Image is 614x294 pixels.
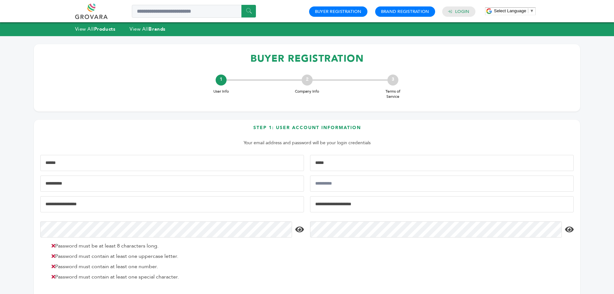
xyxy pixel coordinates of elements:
[310,176,574,192] input: Job Title*
[294,89,320,94] span: Company Info
[40,49,574,68] h1: BUYER REGISTRATION
[149,26,165,32] strong: Brands
[387,75,398,86] div: 3
[48,242,302,250] li: Password must be at least 8 characters long.
[315,9,362,15] a: Buyer Registration
[208,89,234,94] span: User Info
[94,26,115,32] strong: Products
[494,8,526,13] span: Select Language
[381,9,429,15] a: Brand Registration
[48,263,302,270] li: Password must contain at least one number.
[40,196,304,212] input: Email Address*
[48,252,302,260] li: Password must contain at least one uppercase letter.
[44,139,570,147] p: Your email address and password will be your login credentials
[380,89,406,100] span: Terms of Service
[130,26,166,32] a: View AllBrands
[530,8,534,13] span: ▼
[40,221,292,238] input: Password*
[75,26,116,32] a: View AllProducts
[132,5,256,18] input: Search a product or brand...
[310,221,562,238] input: Confirm Password*
[302,75,313,86] div: 2
[40,125,574,136] h3: Step 1: User Account Information
[494,8,534,13] a: Select Language​
[528,8,528,13] span: ​
[310,196,574,212] input: Confirm Email Address*
[40,176,304,192] input: Mobile Phone Number
[310,155,574,171] input: Last Name*
[40,155,304,171] input: First Name*
[48,273,302,281] li: Password must contain at least one special character.
[216,75,227,86] div: 1
[455,9,469,15] a: Login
